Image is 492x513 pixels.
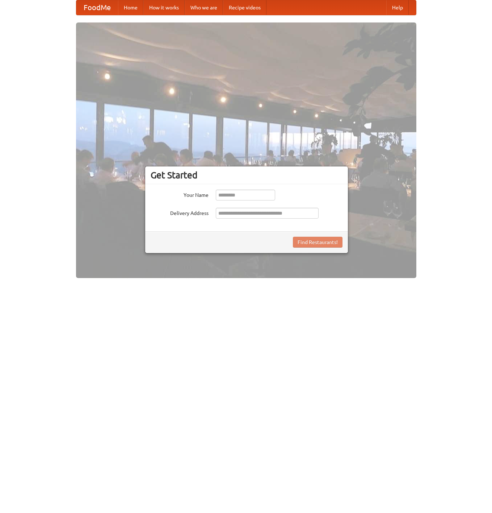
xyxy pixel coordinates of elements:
[185,0,223,15] a: Who we are
[151,208,209,217] label: Delivery Address
[293,237,342,248] button: Find Restaurants!
[386,0,409,15] a: Help
[143,0,185,15] a: How it works
[223,0,266,15] a: Recipe videos
[76,0,118,15] a: FoodMe
[151,170,342,181] h3: Get Started
[118,0,143,15] a: Home
[151,190,209,199] label: Your Name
